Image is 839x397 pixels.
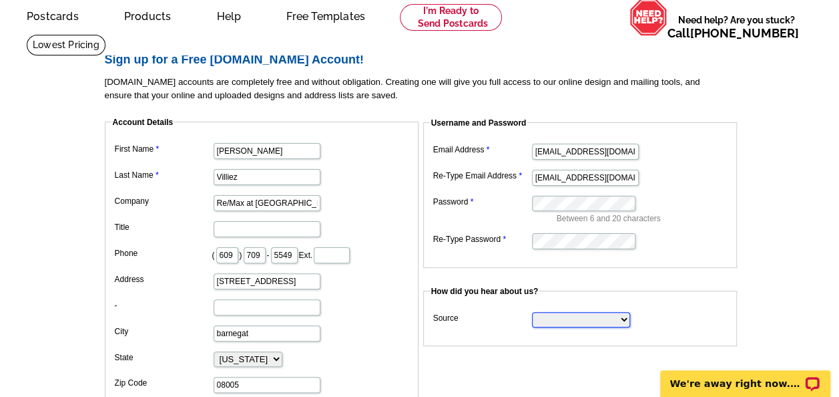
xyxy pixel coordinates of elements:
legend: How did you hear about us? [430,285,540,297]
legend: Account Details [111,116,175,128]
iframe: LiveChat chat widget [651,355,839,397]
span: Call [667,26,799,40]
label: State [115,352,212,364]
label: - [115,299,212,311]
p: [DOMAIN_NAME] accounts are completely free and without obligation. Creating one will give you ful... [105,76,746,102]
label: Address [115,273,212,285]
label: Zip Code [115,377,212,389]
span: Need help? Are you stuck? [667,13,806,40]
label: First Name [115,143,212,155]
a: [PHONE_NUMBER] [690,26,799,40]
h2: Sign up for a Free [DOMAIN_NAME] Account! [105,53,746,68]
label: Re-Type Email Address [433,170,531,182]
label: Source [433,312,531,324]
label: Email Address [433,144,531,156]
label: Phone [115,247,212,259]
label: Re-Type Password [433,233,531,245]
label: Company [115,195,212,207]
p: Between 6 and 20 characters [557,213,730,225]
dd: ( ) - Ext. [111,244,412,265]
legend: Username and Password [430,117,528,129]
label: Title [115,221,212,233]
label: City [115,325,212,338]
label: Last Name [115,169,212,181]
label: Password [433,196,531,208]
